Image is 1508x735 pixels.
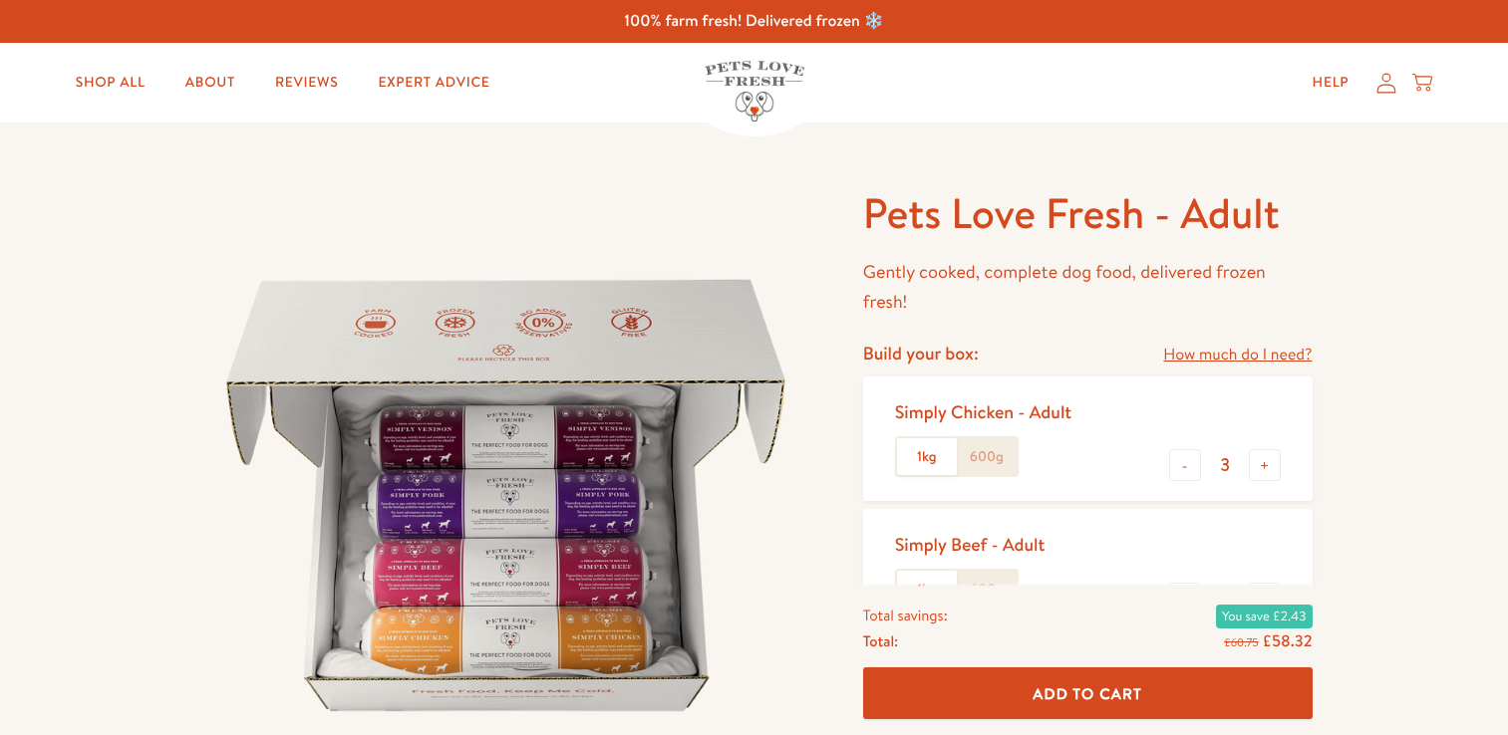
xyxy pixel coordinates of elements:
button: + [1249,583,1281,614]
h1: Pets Love Fresh - Adult [863,186,1313,241]
button: - [1169,583,1201,614]
a: Shop All [60,63,161,103]
button: + [1249,449,1281,481]
s: £60.75 [1224,633,1258,649]
a: About [169,63,251,103]
label: 1kg [897,438,957,476]
label: 1kg [897,571,957,609]
span: £58.32 [1262,629,1312,651]
a: Reviews [259,63,354,103]
div: Simply Chicken - Adult [895,400,1071,423]
span: Total savings: [863,602,948,627]
h4: Build your box: [863,342,979,365]
p: Gently cooked, complete dog food, delivered frozen fresh! [863,257,1313,318]
a: Expert Advice [362,63,505,103]
button: Add To Cart [863,667,1313,720]
label: 600g [957,571,1017,609]
span: Add To Cart [1033,682,1142,703]
div: Simply Beef - Adult [895,533,1046,556]
span: Total: [863,627,898,653]
button: - [1169,449,1201,481]
img: Pets Love Fresh [705,61,804,122]
a: How much do I need? [1163,342,1312,368]
label: 600g [957,438,1017,476]
span: You save £2.43 [1216,604,1312,627]
a: Help [1297,63,1365,103]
